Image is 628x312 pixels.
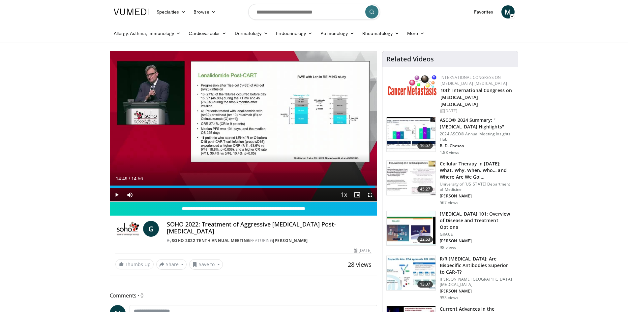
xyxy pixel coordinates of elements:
div: By FEATURING [167,238,372,244]
img: 6ff8bc22-9509-4454-a4f8-ac79dd3b8976.png.150x105_q85_autocrop_double_scale_upscale_version-0.2.png [388,75,437,95]
a: 22:53 [MEDICAL_DATA] 101: Overview of Disease and Treatment Options GRACE [PERSON_NAME] 98 views [386,211,514,250]
span: Comments 0 [110,291,377,300]
a: Pulmonology [316,27,358,40]
button: Enable picture-in-picture mode [350,188,364,201]
h3: ASCO® 2024 Summary: "[MEDICAL_DATA] Highlights" [440,117,514,130]
img: e0094610-79d8-419e-970a-7d78550bcc9d.150x105_q85_crop-smart_upscale.jpg [387,117,435,152]
a: 45:27 Cellular Therapy in [DATE]: What, Why, When, Who… and Where Are We Goi… University of [US_S... [386,160,514,205]
p: 953 views [440,295,458,300]
p: 567 views [440,200,458,205]
a: Dermatology [231,27,272,40]
p: University of [US_STATE] Department of Medicine [440,182,514,192]
div: [DATE] [440,108,513,114]
p: [PERSON_NAME] [440,193,514,199]
a: International Congress on [MEDICAL_DATA] [MEDICAL_DATA] [440,75,507,86]
h3: [MEDICAL_DATA] 101: Overview of Disease and Treatment Options [440,211,514,230]
span: 28 views [348,260,372,268]
p: 1.8K views [440,150,459,155]
button: Play [110,188,123,201]
a: [PERSON_NAME] [273,238,308,243]
span: 22:53 [417,236,433,243]
p: B. D. Cheson [440,143,514,149]
a: Thumbs Up [115,259,154,269]
a: 13:07 R/R [MEDICAL_DATA]: Are Bispecific Antibodies Superior to CAR-T? [PERSON_NAME][GEOGRAPHIC_D... [386,256,514,300]
p: [PERSON_NAME][GEOGRAPHIC_DATA][MEDICAL_DATA] [440,277,514,287]
video-js: Video Player [110,51,377,202]
img: 8d5f6fe1-1c54-4640-afab-d3763626cd84.150x105_q85_crop-smart_upscale.jpg [387,211,435,245]
p: [PERSON_NAME] [440,238,514,244]
h3: R/R [MEDICAL_DATA]: Are Bispecific Antibodies Superior to CAR-T? [440,256,514,275]
a: Specialties [153,5,190,18]
a: Browse [190,5,220,18]
button: Share [156,259,187,270]
p: GRACE [440,232,514,237]
p: 98 views [440,245,456,250]
a: 16:57 ASCO® 2024 Summary: "[MEDICAL_DATA] Highlights" 2024 ASCO® Annual Meeting Insights Hub B. D... [386,117,514,155]
img: 12a36015-79c8-437e-a55d-3504d1acd093.150x105_q85_crop-smart_upscale.jpg [387,161,435,195]
a: 10th International Congress on [MEDICAL_DATA] [MEDICAL_DATA] [440,87,512,107]
img: SOHO 2022 Tenth Annual Meeting [115,221,140,237]
img: 93377a9a-71ea-4354-9862-9eea5d386df5.150x105_q85_crop-smart_upscale.jpg [387,256,435,290]
a: Endocrinology [272,27,316,40]
button: Save to [189,259,223,270]
span: 14:56 [131,176,143,181]
h3: Cellular Therapy in [DATE]: What, Why, When, Who… and Where Are We Goi… [440,160,514,180]
p: 2024 ASCO® Annual Meeting Insights Hub [440,131,514,142]
a: Allergy, Asthma, Immunology [110,27,185,40]
span: / [129,176,130,181]
input: Search topics, interventions [248,4,380,20]
h4: Related Videos [386,55,434,63]
span: 16:57 [417,142,433,149]
button: Mute [123,188,136,201]
button: Playback Rate [337,188,350,201]
span: 13:07 [417,281,433,288]
span: 14:49 [116,176,128,181]
h4: SOHO 2022: Treatment of Aggressive [MEDICAL_DATA] Post-[MEDICAL_DATA] [167,221,372,235]
button: Fullscreen [364,188,377,201]
div: Progress Bar [110,186,377,188]
span: 45:27 [417,186,433,192]
a: SOHO 2022 Tenth Annual Meeting [172,238,250,243]
a: Cardiovascular [185,27,230,40]
p: [PERSON_NAME] [440,289,514,294]
a: More [403,27,429,40]
a: Rheumatology [358,27,403,40]
div: [DATE] [354,248,372,254]
a: M [501,5,515,18]
a: Favorites [470,5,497,18]
a: G [143,221,159,237]
img: VuMedi Logo [114,9,149,15]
